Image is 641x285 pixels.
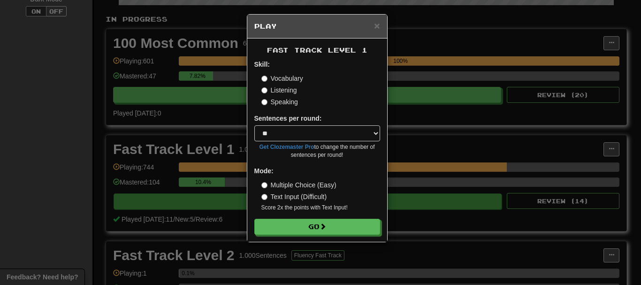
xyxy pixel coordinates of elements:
[254,143,380,159] small: to change the number of sentences per round!
[261,85,297,95] label: Listening
[254,61,270,68] strong: Skill:
[374,20,380,31] span: ×
[261,194,267,200] input: Text Input (Difficult)
[261,87,267,93] input: Listening
[261,192,327,201] label: Text Input (Difficult)
[267,46,367,54] span: Fast Track Level 1
[261,76,267,82] input: Vocabulary
[261,180,336,190] label: Multiple Choice (Easy)
[254,22,380,31] h5: Play
[261,204,380,212] small: Score 2x the points with Text Input !
[261,74,303,83] label: Vocabulary
[254,167,274,175] strong: Mode:
[374,21,380,31] button: Close
[261,99,267,105] input: Speaking
[254,219,380,235] button: Go
[261,182,267,188] input: Multiple Choice (Easy)
[261,97,298,107] label: Speaking
[259,144,314,150] a: Get Clozemaster Pro
[254,114,322,123] label: Sentences per round:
